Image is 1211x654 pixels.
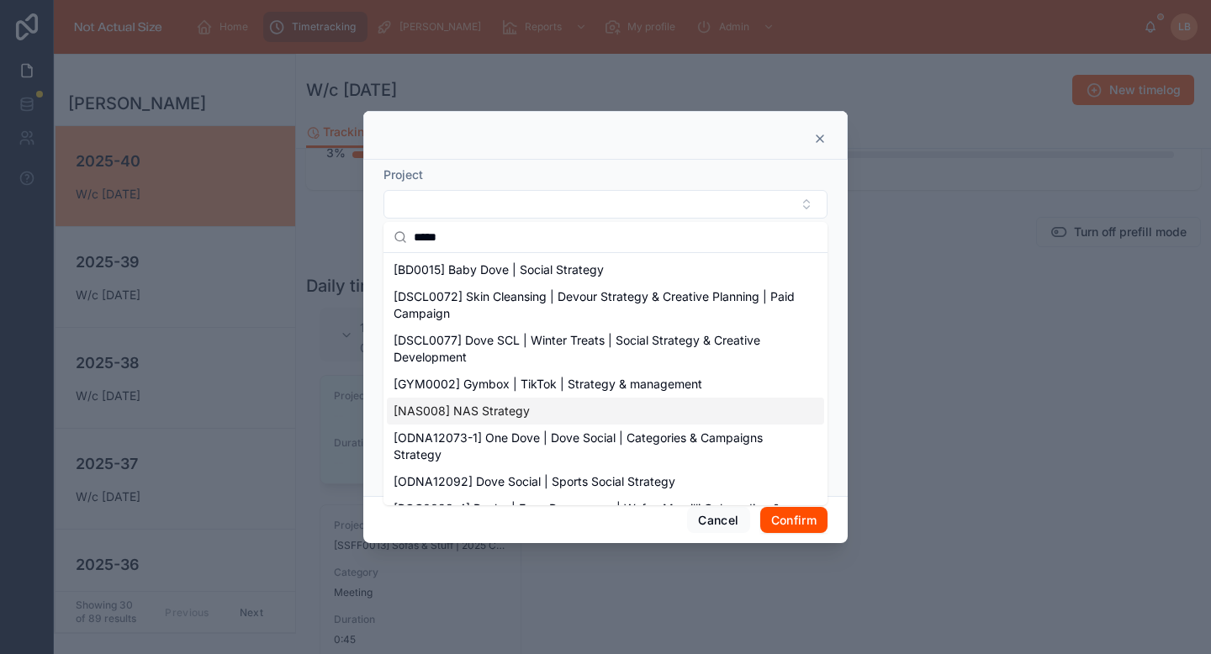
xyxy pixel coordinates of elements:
[383,190,828,219] button: Select Button
[394,430,797,463] span: [ODNA12073-1] One Dove | Dove Social | Categories & Campaigns Strategy
[394,376,702,393] span: [GYM0002] Gymbox | TikTok | Strategy & management
[760,507,828,534] button: Confirm
[394,403,530,419] span: [NAS008] NAS Strategy
[394,473,675,490] span: [ODNA12092] Dove Social | Sports Social Strategy
[383,253,828,505] div: Suggestions
[394,261,604,278] span: [BD0015] Baby Dove | Social Strategy
[394,288,797,322] span: [DSCL0072] Skin Cleansing | Devour Strategy & Creative Planning | Paid Campaign
[394,500,797,534] span: [ROC0023-4] Roche | Exec Programme | Wafaa Mamilli Onboarding & Strategy
[383,167,423,182] span: Project
[687,507,749,534] button: Cancel
[394,332,797,366] span: [DSCL0077] Dove SCL | Winter Treats | Social Strategy & Creative Development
